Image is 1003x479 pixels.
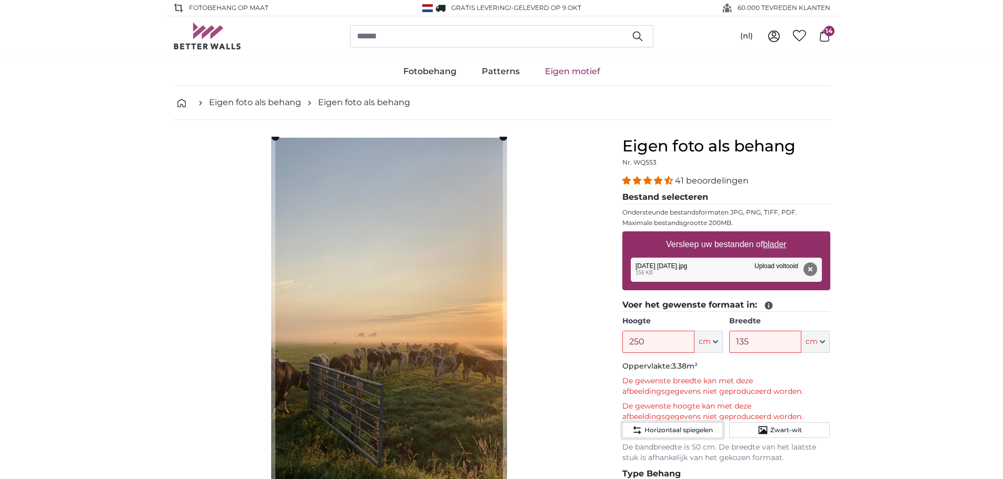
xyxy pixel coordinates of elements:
[622,137,830,156] h1: Eigen foto als behang
[729,316,830,327] label: Breedte
[763,240,786,249] u: blader
[806,337,818,347] span: cm
[622,442,830,463] p: De bandbreedte is 50 cm. De breedte van het laatste stuk is afhankelijk van het gekozen formaat.
[511,4,581,12] span: -
[622,316,723,327] label: Hoogte
[622,401,830,422] p: De gewenste hoogte kan met deze afbeeldingsgegevens niet geproduceerd worden.
[622,299,830,312] legend: Voer het gewenste formaat in:
[622,361,830,372] p: Oppervlakte:
[622,219,830,227] p: Maximale bestandsgrootte 200MB.
[391,58,469,85] a: Fotobehang
[622,158,657,166] span: Nr. WQ553
[729,422,830,438] button: Zwart-wit
[318,96,410,109] a: Eigen foto als behang
[173,86,830,120] nav: breadcrumbs
[622,422,723,438] button: Horizontaal spiegelen
[662,234,791,255] label: Versleep uw bestanden of
[644,426,713,434] span: Horizontaal spiegelen
[694,331,723,353] button: cm
[699,337,711,347] span: cm
[173,23,242,49] img: Betterwalls
[189,3,269,13] span: FOTOBEHANG OP MAAT
[514,4,581,12] span: Geleverd op 9 okt
[209,96,301,109] a: Eigen foto als behang
[622,176,675,186] span: 4.39 stars
[622,208,830,217] p: Ondersteunde bestandsformaten JPG, PNG, TIFF, PDF.
[422,4,433,12] img: Nederland
[824,26,835,36] span: 14
[469,58,532,85] a: Patterns
[451,4,511,12] span: GRATIS levering!
[622,191,830,204] legend: Bestand selecteren
[532,58,613,85] a: Eigen motief
[672,361,698,371] span: 3.38m²
[675,176,749,186] span: 41 beoordelingen
[732,27,761,46] button: (nl)
[770,426,802,434] span: Zwart-wit
[738,3,830,13] span: 60.000 TEVREDEN KLANTEN
[801,331,830,353] button: cm
[622,376,830,397] p: De gewenste breedte kan met deze afbeeldingsgegevens niet geproduceerd worden.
